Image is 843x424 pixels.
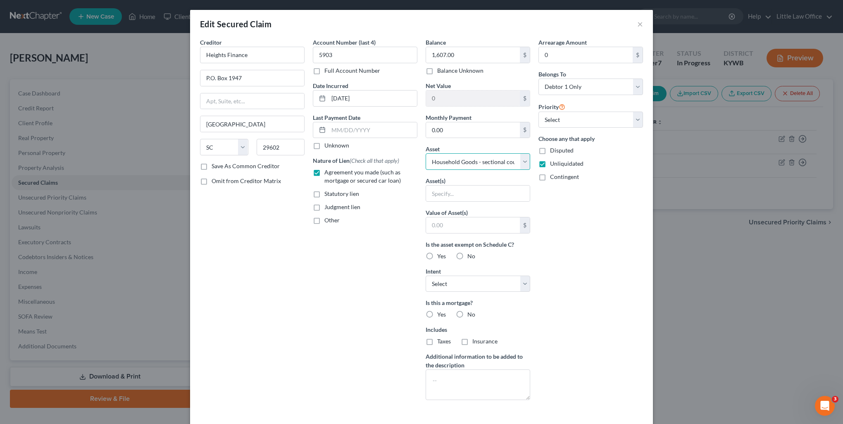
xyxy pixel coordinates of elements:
label: Intent [426,267,441,276]
input: 0.00 [539,47,633,63]
input: MM/DD/YYYY [329,91,417,106]
span: (Check all that apply) [350,157,399,164]
input: 0.00 [426,91,520,106]
label: Priority [538,102,565,112]
span: Judgment lien [324,203,360,210]
label: Value of Asset(s) [426,208,468,217]
input: Search creditor by name... [200,47,305,63]
label: Asset(s) [426,176,445,185]
span: Agreement you made (such as mortgage or secured car loan) [324,169,401,184]
span: Omit from Creditor Matrix [212,177,281,184]
input: Apt, Suite, etc... [200,93,304,109]
span: Yes [437,311,446,318]
span: Unliquidated [550,160,583,167]
div: $ [520,91,530,106]
label: Additional information to be added to the description [426,352,530,369]
label: Full Account Number [324,67,380,75]
span: No [467,252,475,260]
span: Other [324,217,340,224]
label: Arrearage Amount [538,38,587,47]
div: $ [520,122,530,138]
label: Account Number (last 4) [313,38,376,47]
input: Enter city... [200,116,304,132]
span: Belongs To [538,71,566,78]
input: Enter address... [200,70,304,86]
label: Choose any that apply [538,134,643,143]
span: No [467,311,475,318]
span: Creditor [200,39,222,46]
input: MM/DD/YYYY [329,122,417,138]
span: Asset [426,145,440,152]
input: Specify... [426,186,530,201]
iframe: Intercom live chat [815,396,835,416]
label: Monthly Payment [426,113,472,122]
div: $ [520,217,530,233]
input: XXXX [313,47,417,63]
input: Enter zip... [257,139,305,155]
label: Unknown [324,141,349,150]
button: × [637,19,643,29]
span: Contingent [550,173,579,180]
div: $ [633,47,643,63]
label: Is the asset exempt on Schedule C? [426,240,530,249]
span: 3 [832,396,838,403]
label: Nature of Lien [313,156,399,165]
span: Taxes [437,338,451,345]
label: Last Payment Date [313,113,360,122]
label: Save As Common Creditor [212,162,280,170]
label: Balance Unknown [437,67,483,75]
input: 0.00 [426,47,520,63]
label: Net Value [426,81,451,90]
input: 0.00 [426,122,520,138]
span: Insurance [472,338,498,345]
input: 0.00 [426,217,520,233]
span: Statutory lien [324,190,359,197]
label: Date Incurred [313,81,348,90]
span: Yes [437,252,446,260]
span: Disputed [550,147,574,154]
div: $ [520,47,530,63]
label: Balance [426,38,446,47]
label: Includes [426,325,530,334]
div: Edit Secured Claim [200,18,271,30]
label: Is this a mortgage? [426,298,530,307]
